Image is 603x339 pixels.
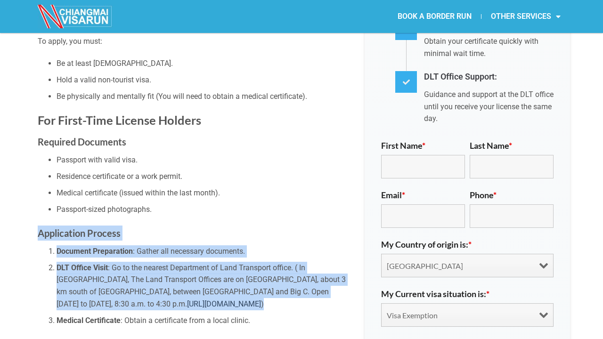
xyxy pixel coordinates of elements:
strong: Document Preparation [57,247,133,256]
label: First Name [381,141,425,150]
li: : Go to the nearest Department of Land Transport office. ( In [GEOGRAPHIC_DATA], The Land Transpo... [57,262,350,310]
a: BOOK A BORDER RUN [388,6,481,27]
label: Phone [470,190,497,200]
li: : Obtain a certificate from a local clinic. [57,315,350,327]
li: Medical certificate (issued within the last month). [57,187,350,199]
strong: DLT Office Visit [57,263,108,272]
nav: Menu [301,6,570,27]
li: : Gather all necessary documents. [57,245,350,258]
a: [URL][DOMAIN_NAME] [187,299,261,308]
li: Residence certificate or a work permit. [57,170,350,183]
label: My Country of origin is: [381,240,472,249]
h3: Application Process [38,226,350,241]
p: Guidance and support at the DLT office until you receive your license the same day. [424,89,558,125]
h4: DLT Office Support: [424,70,558,84]
li: Be physically and mentally fit (You will need to obtain a medical certificate). [57,90,350,103]
a: OTHER SERVICES [481,6,570,27]
label: My Current visa situation is: [381,289,489,299]
strong: Medical Certificate [57,316,121,325]
li: Be at least [DEMOGRAPHIC_DATA]. [57,57,350,70]
li: Passport-sized photographs. [57,203,350,216]
h3: Required Documents [38,134,350,149]
label: Last Name [470,141,512,150]
p: To apply, you must: [38,35,350,48]
p: Obtain your certificate quickly with minimal wait time. [424,35,558,59]
li: Passport with valid visa. [57,154,350,166]
label: Email [381,190,405,200]
li: Hold a valid non-tourist visa. [57,74,350,86]
h2: For First-Time License Holders [38,113,350,128]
